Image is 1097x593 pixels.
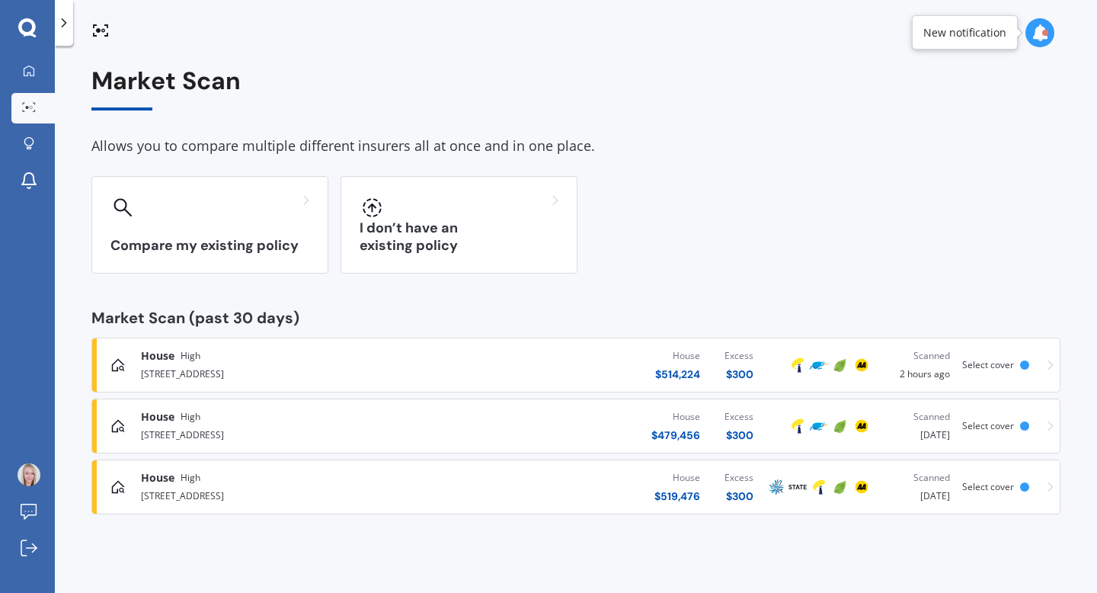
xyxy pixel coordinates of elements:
[724,367,753,382] div: $ 300
[884,470,950,504] div: [DATE]
[91,310,1060,325] div: Market Scan (past 30 days)
[884,470,950,486] div: Scanned
[141,470,174,486] span: House
[788,478,807,496] img: State
[852,417,871,435] img: AA
[91,338,1060,393] a: HouseHigh[STREET_ADDRESS]House$514,224Excess$300TowerTrade Me InsuranceInitioAAScanned2 hours ago...
[852,478,871,496] img: AA
[724,348,753,364] div: Excess
[181,470,200,486] span: High
[141,486,438,504] div: [STREET_ADDRESS]
[923,25,1006,40] div: New notification
[884,348,950,382] div: 2 hours ago
[810,417,828,435] img: Trade Me Insurance
[141,348,174,364] span: House
[651,428,700,443] div: $ 479,456
[962,358,1014,371] span: Select cover
[141,409,174,425] span: House
[884,409,950,425] div: Scanned
[360,220,558,255] h3: I don’t have an existing policy
[788,356,807,374] img: Tower
[110,237,309,255] h3: Compare my existing policy
[91,135,1060,158] div: Allows you to compare multiple different insurers all at once and in one place.
[852,356,871,374] img: AA
[18,463,40,486] img: ACg8ocKWC1fektWCYQiwdb9BMoFFoSzMEfNU-PXf_1hQHUb4VC7_R5c9JQ=s96-c
[651,409,700,425] div: House
[724,470,753,486] div: Excess
[91,399,1060,454] a: HouseHigh[STREET_ADDRESS]House$479,456Excess$300TowerTrade Me InsuranceInitioAAScanned[DATE]Selec...
[655,367,700,382] div: $ 514,224
[767,478,785,496] img: AMP
[654,470,700,486] div: House
[181,348,200,364] span: High
[884,348,950,364] div: Scanned
[831,417,849,435] img: Initio
[654,489,700,504] div: $ 519,476
[724,428,753,443] div: $ 300
[788,417,807,435] img: Tower
[831,356,849,374] img: Initio
[962,480,1014,493] span: Select cover
[831,478,849,496] img: Initio
[884,409,950,443] div: [DATE]
[91,67,1060,111] div: Market Scan
[91,460,1060,514] a: HouseHigh[STREET_ADDRESS]House$519,476Excess$300AMPStateTowerInitioAAScanned[DATE]Select cover
[724,409,753,425] div: Excess
[181,409,200,425] span: High
[141,364,438,382] div: [STREET_ADDRESS]
[962,419,1014,432] span: Select cover
[810,356,828,374] img: Trade Me Insurance
[724,489,753,504] div: $ 300
[655,348,700,364] div: House
[141,425,438,443] div: [STREET_ADDRESS]
[810,478,828,496] img: Tower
